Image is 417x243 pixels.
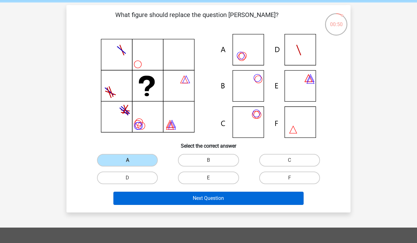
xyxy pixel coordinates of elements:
[97,154,158,167] label: A
[259,154,320,167] label: C
[113,192,304,205] button: Next Question
[178,172,239,184] label: E
[77,138,340,149] h6: Select the correct answer
[178,154,239,167] label: B
[77,10,317,29] p: What figure should replace the question [PERSON_NAME]?
[97,172,158,184] label: D
[324,13,348,28] div: 00:50
[259,172,320,184] label: F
